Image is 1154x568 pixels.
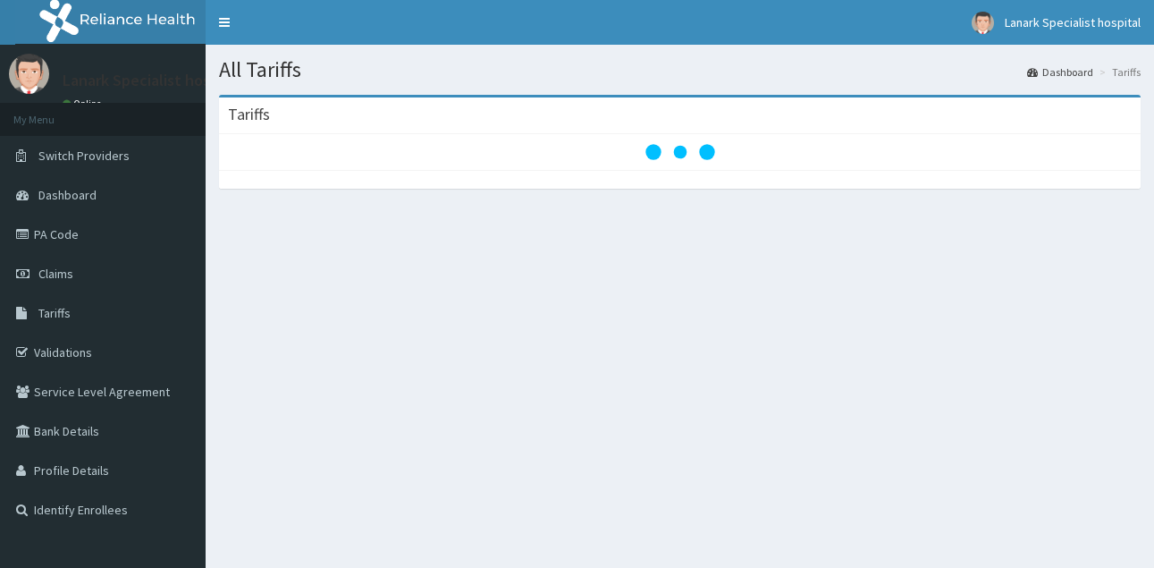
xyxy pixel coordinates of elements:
[9,54,49,94] img: User Image
[63,72,242,89] p: Lanark Specialist hospital
[972,12,994,34] img: User Image
[38,148,130,164] span: Switch Providers
[1095,64,1141,80] li: Tariffs
[38,305,71,321] span: Tariffs
[63,97,105,110] a: Online
[1005,14,1141,30] span: Lanark Specialist hospital
[228,106,270,123] h3: Tariffs
[1027,64,1093,80] a: Dashboard
[38,187,97,203] span: Dashboard
[219,58,1141,81] h1: All Tariffs
[644,116,716,188] svg: audio-loading
[38,266,73,282] span: Claims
